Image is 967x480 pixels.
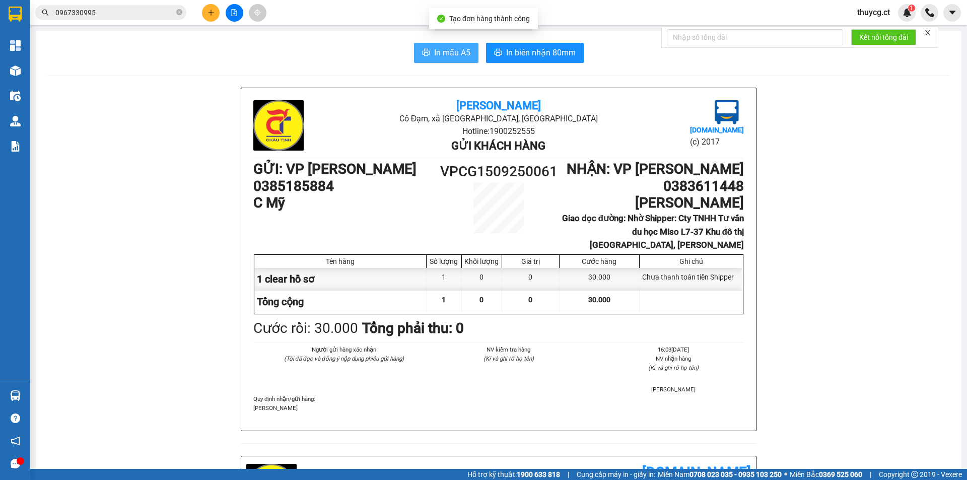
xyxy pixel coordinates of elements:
[486,43,584,63] button: printerIn biên nhận 80mm
[648,364,699,371] i: (Kí và ghi rõ họ tên)
[437,15,445,23] span: check-circle
[427,268,462,291] div: 1
[176,8,182,18] span: close-circle
[362,320,464,336] b: Tổng phải thu: 0
[560,268,640,291] div: 30.000
[451,140,545,152] b: Gửi khách hàng
[42,9,49,16] span: search
[438,345,579,354] li: NV kiểm tra hàng
[562,213,744,250] b: Giao dọc đường: Nhờ Shipper: Cty TNHH Tư vấn du học Miso L7-37 Khu đô thị [GEOGRAPHIC_DATA], [PER...
[715,100,739,124] img: logo.jpg
[859,32,908,43] span: Kết nối tổng đài
[335,112,662,125] li: Cổ Đạm, xã [GEOGRAPHIC_DATA], [GEOGRAPHIC_DATA]
[925,8,934,17] img: phone-icon
[429,257,459,265] div: Số lượng
[449,15,530,23] span: Tạo đơn hàng thành công
[784,472,787,476] span: ⚪️
[9,7,22,22] img: logo-vxr
[257,296,304,308] span: Tổng cộng
[667,29,843,45] input: Nhập số tổng đài
[202,4,220,22] button: plus
[442,296,446,304] span: 1
[502,268,560,291] div: 0
[467,469,560,480] span: Hỗ trợ kỹ thuật:
[505,257,557,265] div: Giá trị
[11,459,20,468] span: message
[640,268,743,291] div: Chưa thanh toán tiền Shipper
[690,126,744,134] b: [DOMAIN_NAME]
[273,345,414,354] li: Người gửi hàng xác nhận
[908,5,915,12] sup: 1
[254,9,261,16] span: aim
[689,470,782,478] strong: 0708 023 035 - 0935 103 250
[462,268,502,291] div: 0
[335,125,662,138] li: Hotline: 1900252555
[253,403,744,413] p: [PERSON_NAME]
[10,390,21,401] img: warehouse-icon
[577,469,655,480] span: Cung cấp máy in - giấy in:
[642,257,740,265] div: Ghi chú
[903,8,912,17] img: icon-new-feature
[943,4,961,22] button: caret-down
[849,6,898,19] span: thuycg.ct
[414,43,478,63] button: printerIn mẫu A5
[10,65,21,76] img: warehouse-icon
[253,317,358,339] div: Cước rồi : 30.000
[208,9,215,16] span: plus
[911,471,918,478] span: copyright
[253,178,437,195] h1: 0385185884
[434,46,470,59] span: In mẫu A5
[176,9,182,15] span: close-circle
[253,194,437,212] h1: C Mỹ
[253,161,417,177] b: GỬI : VP [PERSON_NAME]
[10,116,21,126] img: warehouse-icon
[483,355,534,362] i: (Kí và ghi rõ họ tên)
[464,257,499,265] div: Khối lượng
[948,8,957,17] span: caret-down
[257,257,424,265] div: Tên hàng
[253,394,744,413] div: Quy định nhận/gửi hàng :
[456,99,541,112] b: [PERSON_NAME]
[910,5,913,12] span: 1
[819,470,862,478] strong: 0369 525 060
[870,469,871,480] span: |
[690,135,744,148] li: (c) 2017
[226,4,243,22] button: file-add
[517,470,560,478] strong: 1900 633 818
[603,354,744,363] li: NV nhận hàng
[560,178,744,195] h1: 0383611448
[790,469,862,480] span: Miền Bắc
[11,436,20,446] span: notification
[10,91,21,101] img: warehouse-icon
[494,48,502,58] span: printer
[422,48,430,58] span: printer
[231,9,238,16] span: file-add
[603,345,744,354] li: 16:03[DATE]
[528,296,532,304] span: 0
[567,161,744,177] b: NHẬN : VP [PERSON_NAME]
[254,268,427,291] div: 1 clear hồ sơ
[55,7,174,18] input: Tìm tên, số ĐT hoặc mã đơn
[11,414,20,423] span: question-circle
[10,141,21,152] img: solution-icon
[560,194,744,212] h1: [PERSON_NAME]
[924,29,931,36] span: close
[658,469,782,480] span: Miền Nam
[253,100,304,151] img: logo.jpg
[562,257,637,265] div: Cước hàng
[568,469,569,480] span: |
[479,296,483,304] span: 0
[284,355,404,362] i: (Tôi đã đọc và đồng ý nộp dung phiếu gửi hàng)
[10,40,21,51] img: dashboard-icon
[603,385,744,394] li: [PERSON_NAME]
[437,161,560,183] h1: VPCG1509250061
[506,46,576,59] span: In biên nhận 80mm
[249,4,266,22] button: aim
[588,296,610,304] span: 30.000
[851,29,916,45] button: Kết nối tổng đài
